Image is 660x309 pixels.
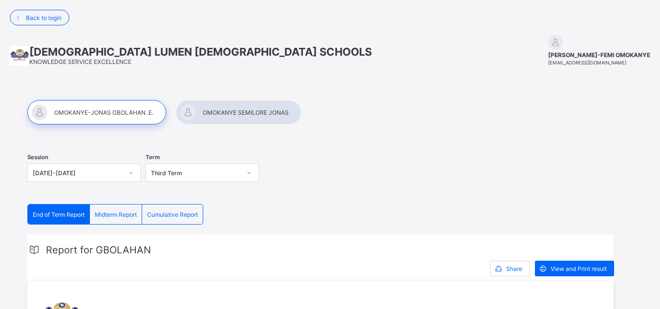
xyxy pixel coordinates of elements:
[33,169,123,177] div: [DATE]-[DATE]
[33,211,85,218] span: End of Term Report
[29,45,372,58] span: [DEMOGRAPHIC_DATA] LUMEN [DEMOGRAPHIC_DATA] SCHOOLS
[548,60,626,65] span: [EMAIL_ADDRESS][DOMAIN_NAME]
[147,211,198,218] span: Cumulative Report
[29,58,131,65] span: KNOWLEDGE SERVICE EXCELLENCE
[146,154,160,161] span: Term
[27,154,48,161] span: Session
[26,14,62,21] span: Back to login
[95,211,137,218] span: Midterm Report
[548,35,563,50] img: default.svg
[46,244,151,256] span: Report for GBOLAHAN
[10,46,29,65] img: School logo
[551,265,607,272] span: View and Print result
[548,51,650,59] span: [PERSON_NAME]-FEMI OMOKANYE
[506,265,522,272] span: Share
[151,169,241,177] div: Third Term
